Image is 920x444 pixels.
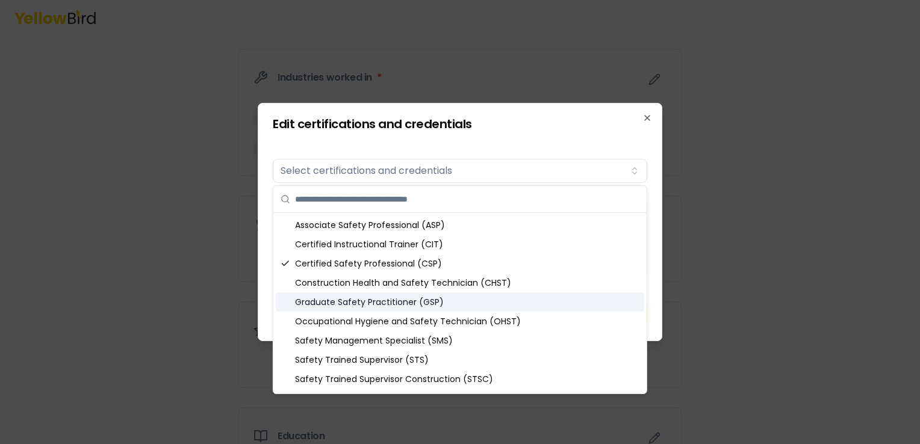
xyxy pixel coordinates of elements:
[276,215,644,235] div: Associate Safety Professional (ASP)
[273,118,647,130] h2: Edit certifications and credentials
[276,292,644,312] div: Graduate Safety Practitioner (GSP)
[276,235,644,254] div: Certified Instructional Trainer (CIT)
[273,213,647,393] div: Suggestions
[276,350,644,369] div: Safety Trained Supervisor (STS)
[276,254,644,273] div: Certified Safety Professional (CSP)
[276,331,644,350] div: Safety Management Specialist (SMS)
[276,273,644,292] div: Construction Health and Safety Technician (CHST)
[276,312,644,331] div: Occupational Hygiene and Safety Technician (OHST)
[276,369,644,389] div: Safety Trained Supervisor Construction (STSC)
[276,389,644,408] div: Transitional Safety Practitioner (TSP)
[273,159,647,183] button: Select certifications and credentials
